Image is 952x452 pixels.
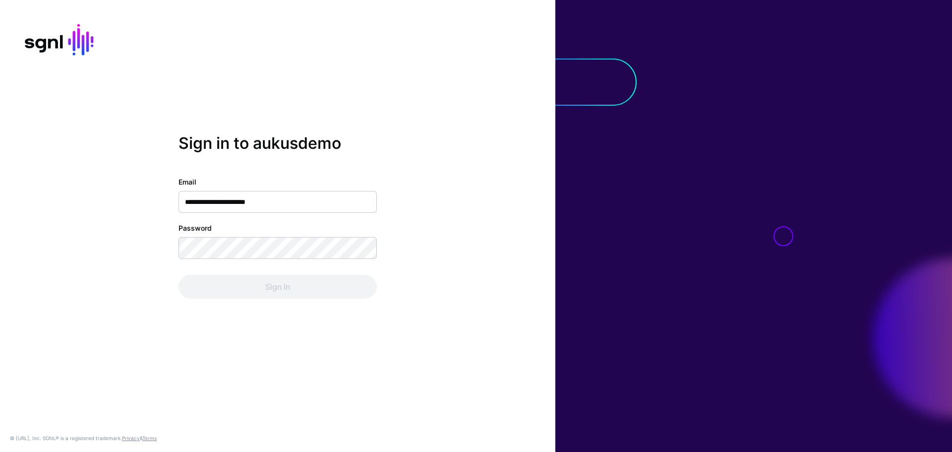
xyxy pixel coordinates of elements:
[178,133,377,152] h2: Sign in to aukusdemo
[142,435,157,441] a: Terms
[10,434,157,442] div: © [URL], Inc. SGNL® is a registered trademark. &
[178,177,196,187] label: Email
[178,223,212,233] label: Password
[122,435,140,441] a: Privacy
